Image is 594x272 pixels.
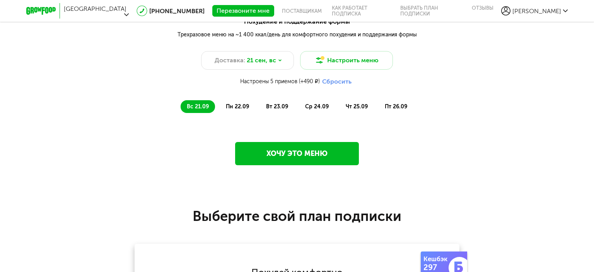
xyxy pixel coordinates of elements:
span: пн 22.09 [226,103,249,110]
div: 297 [423,263,453,272]
span: вт 23.09 [266,103,288,110]
span: Настроены 5 приемов (+490 ₽) [240,78,320,85]
div: Трехразовое меню на ~1 400 ккал/день для комфортного похудения и поддержания формы [113,31,481,39]
button: Настроить меню [300,51,393,70]
span: [GEOGRAPHIC_DATA] [64,5,126,12]
button: Сбросить [320,77,354,86]
span: 21 сен, вс [247,56,276,65]
span: пт 26.09 [385,103,407,110]
span: вс 21.09 [187,103,209,110]
a: Хочу это меню [235,142,359,165]
a: [PHONE_NUMBER] [149,7,205,15]
button: Перезвоните мне [212,5,274,17]
span: ср 24.09 [305,103,329,110]
span: [PERSON_NAME] [512,7,561,15]
span: чт 25.09 [346,103,368,110]
span: Доставка: [215,56,245,65]
div: Кешбэк [423,255,453,263]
